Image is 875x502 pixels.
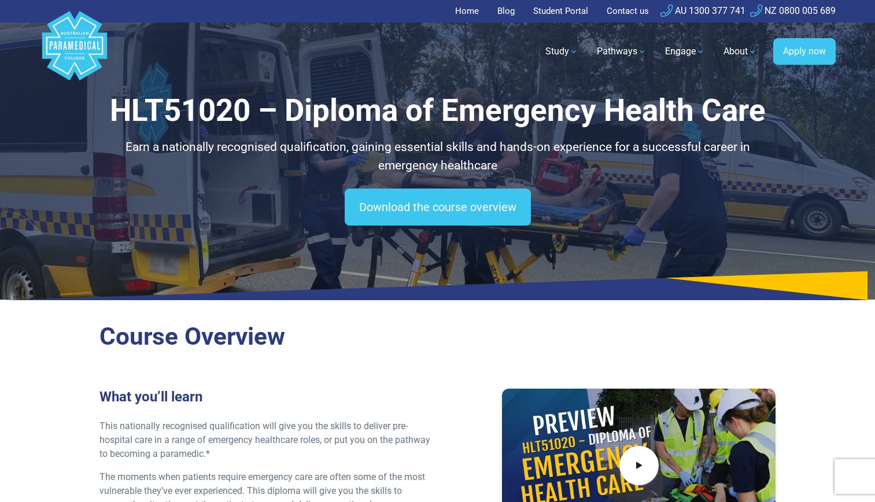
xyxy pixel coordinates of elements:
p: Earn a nationally recognised qualification, gaining essential skills and hands-on experience for ... [99,138,776,175]
a: Engage [658,35,712,68]
a: NZ 0800 005 689 [750,5,836,16]
a: About [717,35,764,68]
a: Pathways [590,35,654,68]
a: Apply now [773,38,836,65]
a: AU 1300 377 741 [660,5,745,16]
a: Study [538,35,585,68]
p: This nationally recognised qualification will give you the skills to deliver pre-hospital care in... [99,419,431,461]
a: Download the course overview [345,189,531,226]
h2: Course Overview [99,322,776,352]
h1: HLT51020 – Diploma of Emergency Health Care [99,93,776,129]
h3: What you’ll learn [99,389,431,405]
a: Australian Paramedical College [40,23,109,81]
